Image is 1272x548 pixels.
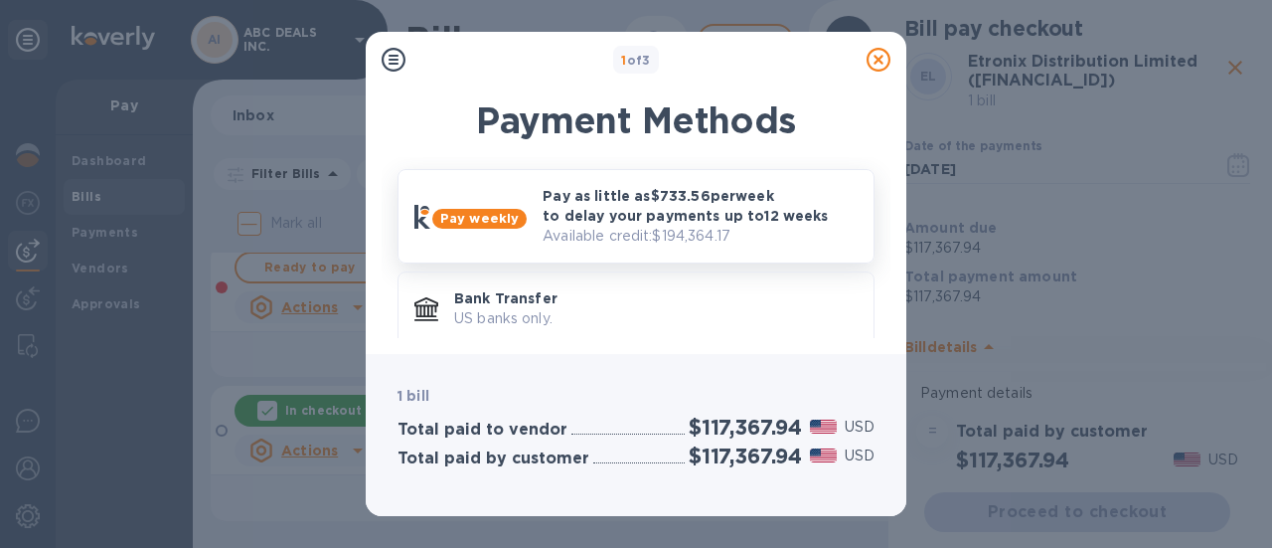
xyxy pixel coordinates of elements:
[397,450,589,468] h3: Total paid by customer
[543,186,858,226] p: Pay as little as $733.56 per week to delay your payments up to 12 weeks
[397,99,874,141] h1: Payment Methods
[440,211,519,226] b: Pay weekly
[689,415,802,440] h2: $117,367.94
[845,446,874,466] p: USD
[689,444,802,468] h2: $117,367.94
[845,417,874,438] p: USD
[810,449,837,462] img: USD
[397,421,567,440] h3: Total paid to vendor
[397,388,429,404] b: 1 bill
[454,308,858,329] p: US banks only.
[543,226,858,247] p: Available credit: $194,364.17
[810,420,837,434] img: USD
[621,53,651,68] b: of 3
[454,288,858,308] p: Bank Transfer
[621,53,626,68] span: 1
